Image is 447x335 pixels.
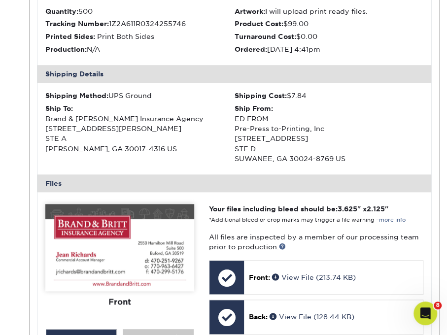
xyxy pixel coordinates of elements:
[234,33,296,40] strong: Turnaround Cost:
[45,103,235,154] div: Brand & [PERSON_NAME] Insurance Agency [STREET_ADDRESS][PERSON_NAME] STE A [PERSON_NAME], GA 3001...
[45,91,235,100] div: UPS Ground
[234,20,283,28] strong: Product Cost:
[272,273,356,281] a: View File (213.74 KB)
[45,7,78,15] strong: Quantity:
[249,313,268,321] span: Back:
[45,291,194,313] div: Front
[270,313,354,321] a: View File (128.44 KB)
[234,32,423,41] li: $0.00
[234,7,265,15] strong: Artwork:
[2,305,84,332] iframe: Google Customer Reviews
[234,6,423,16] li: I will upload print ready files.
[234,91,423,100] div: $7.84
[45,104,73,112] strong: Ship To:
[45,33,95,40] strong: Printed Sides:
[37,174,431,192] div: Files
[379,217,406,223] a: more info
[234,19,423,29] li: $99.00
[45,92,108,100] strong: Shipping Method:
[434,301,442,309] span: 8
[234,45,267,53] strong: Ordered:
[97,33,154,40] span: Print Both Sides
[234,92,286,100] strong: Shipping Cost:
[234,104,273,112] strong: Ship From:
[37,65,431,83] div: Shipping Details
[338,205,357,213] span: 3.625
[234,44,423,54] li: [DATE] 4:41pm
[209,217,406,223] small: *Additional bleed or crop marks may trigger a file warning –
[413,301,437,325] iframe: Intercom live chat
[234,103,423,164] div: ED FROM Pre-Press to-Printing, Inc [STREET_ADDRESS] STE D SUWANEE, GA 30024-8769 US
[109,20,186,28] span: 1Z2A611R0324255746
[45,44,235,54] li: N/A
[45,6,235,16] li: 500
[45,20,109,28] strong: Tracking Number:
[249,273,270,281] span: Front:
[209,205,388,213] strong: Your files including bleed should be: " x "
[367,205,385,213] span: 2.125
[45,45,87,53] strong: Production:
[209,232,423,252] p: All files are inspected by a member of our processing team prior to production.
